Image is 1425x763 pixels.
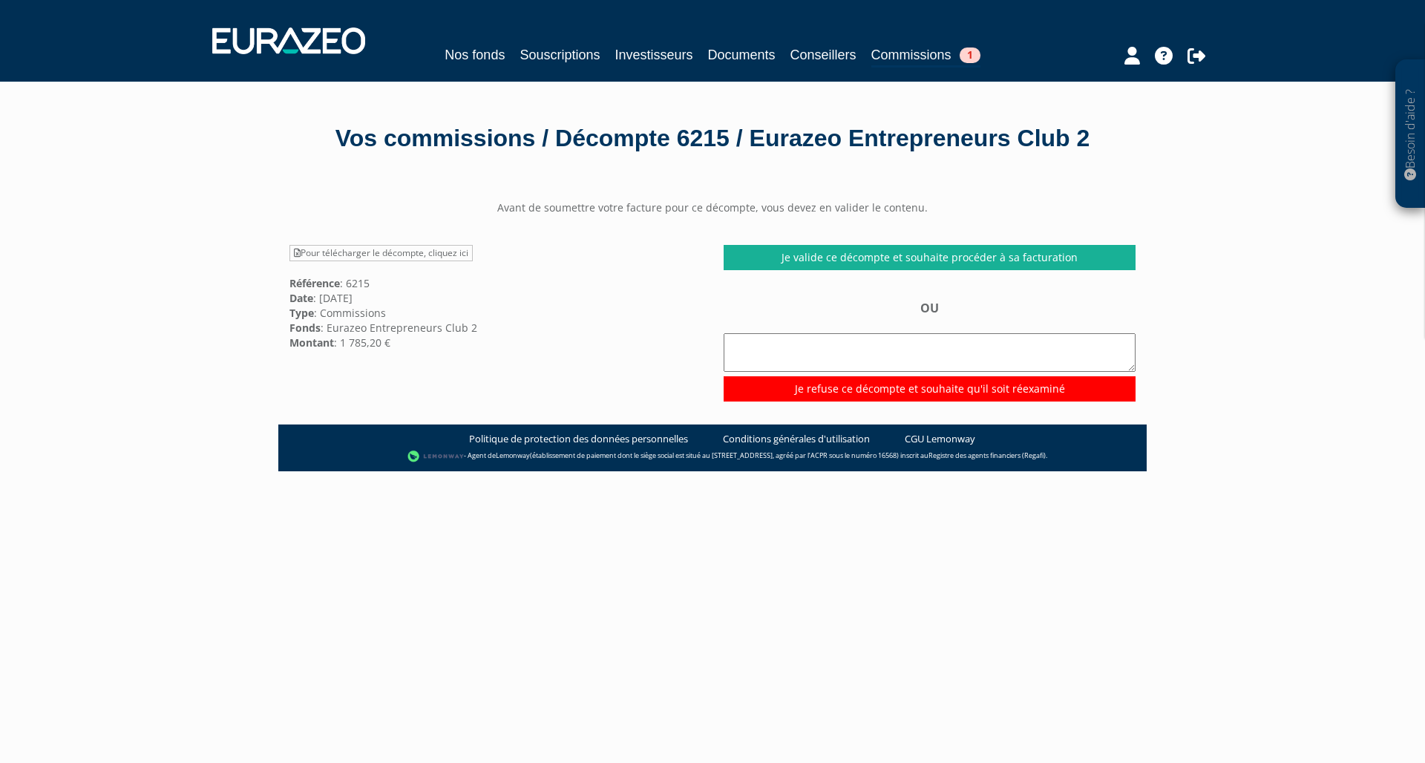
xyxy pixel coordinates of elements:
strong: Montant [289,335,334,350]
strong: Date [289,291,313,305]
a: Conseillers [790,45,856,65]
input: Je refuse ce décompte et souhaite qu'il soit réexaminé [724,376,1136,402]
div: : 6215 : [DATE] : Commissions : Eurazeo Entrepreneurs Club 2 : 1 785,20 € [278,245,712,350]
a: Conditions générales d'utilisation [723,432,870,446]
strong: Fonds [289,321,321,335]
strong: Référence [289,276,340,290]
a: Documents [708,45,776,65]
a: Investisseurs [615,45,692,65]
strong: Type [289,306,314,320]
a: Souscriptions [520,45,600,65]
a: Registre des agents financiers (Regafi) [928,451,1046,460]
img: 1732889491-logotype_eurazeo_blanc_rvb.png [212,27,365,54]
a: Commissions1 [871,45,980,68]
a: CGU Lemonway [905,432,975,446]
a: Je valide ce décompte et souhaite procéder à sa facturation [724,245,1136,270]
div: - Agent de (établissement de paiement dont le siège social est situé au [STREET_ADDRESS], agréé p... [293,449,1132,464]
a: Lemonway [496,451,530,460]
div: Vos commissions / Décompte 6215 / Eurazeo Entrepreneurs Club 2 [289,122,1136,156]
a: Nos fonds [445,45,505,65]
a: Politique de protection des données personnelles [469,432,688,446]
p: Besoin d'aide ? [1402,68,1419,201]
img: logo-lemonway.png [407,449,465,464]
center: Avant de soumettre votre facture pour ce décompte, vous devez en valider le contenu. [278,200,1147,215]
span: 1 [960,48,980,63]
a: Pour télécharger le décompte, cliquez ici [289,245,473,261]
div: OU [724,300,1136,402]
